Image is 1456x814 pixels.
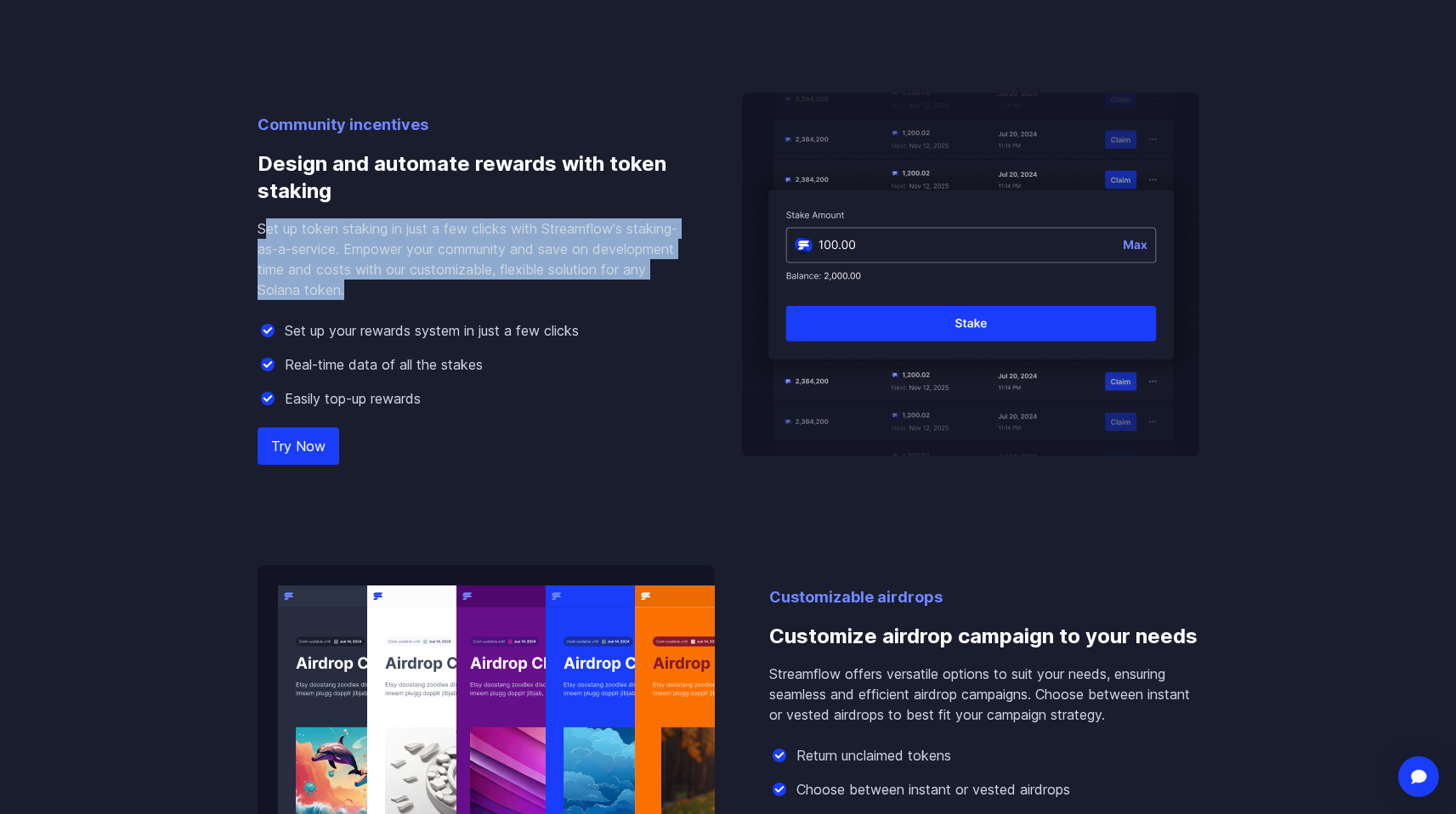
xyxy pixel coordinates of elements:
[285,354,483,375] p: Real-time data of all the stakes
[796,745,951,766] p: Return unclaimed tokens
[258,427,339,465] a: Try Now
[769,664,1199,725] p: Streamflow offers versatile options to suit your needs, ensuring seamless and efficient airdrop c...
[1398,756,1439,797] div: Open Intercom Messenger
[285,388,421,409] p: Easily top-up rewards
[258,218,688,300] p: Set up token staking in just a few clicks with Streamflow's staking-as-a-service. Empower your co...
[769,585,1199,609] p: Customizable airdrops
[285,320,579,341] p: Set up your rewards system in just a few clicks
[742,93,1199,456] img: Design and automate rewards with token staking
[258,137,688,218] h3: Design and automate rewards with token staking
[796,779,1070,800] p: Choose between instant or vested airdrops
[258,113,688,137] p: Community incentives
[769,609,1199,664] h3: Customize airdrop campaign to your needs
